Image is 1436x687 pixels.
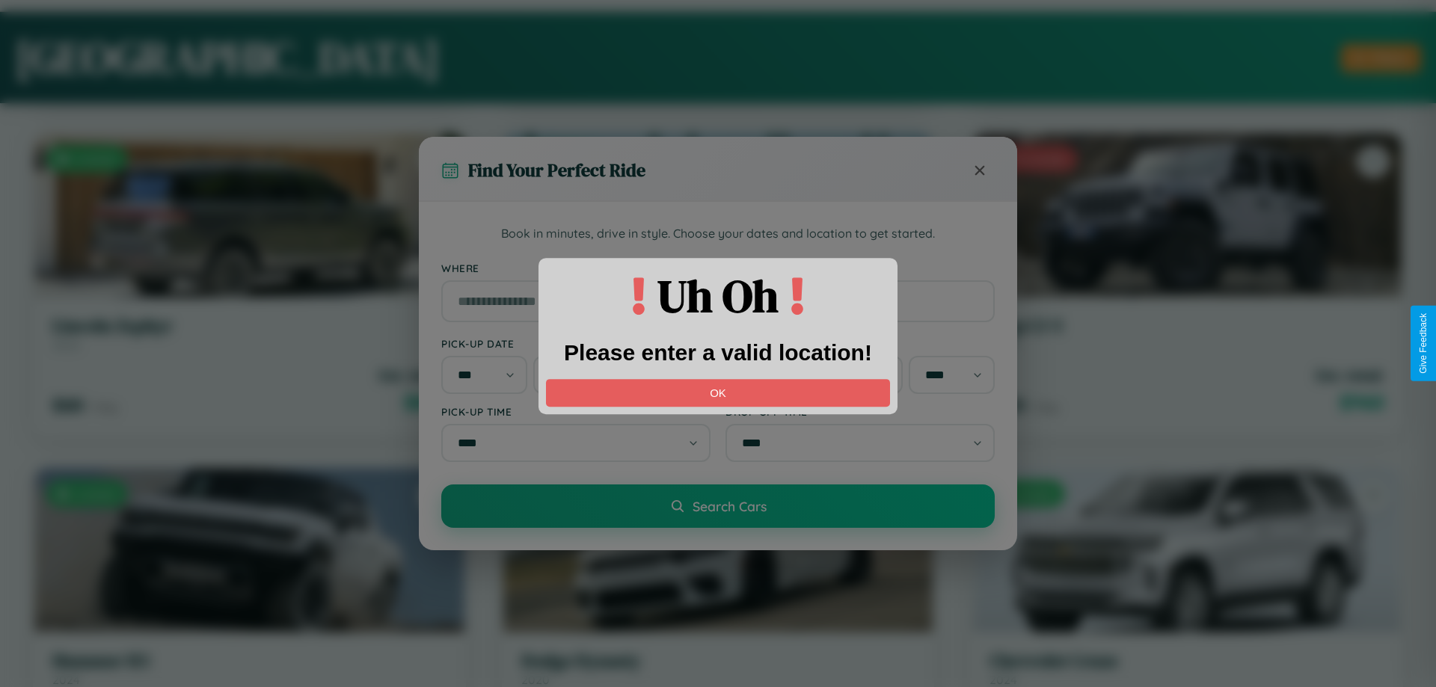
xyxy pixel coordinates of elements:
[441,337,711,350] label: Pick-up Date
[441,224,995,244] p: Book in minutes, drive in style. Choose your dates and location to get started.
[441,262,995,274] label: Where
[468,158,645,182] h3: Find Your Perfect Ride
[725,405,995,418] label: Drop-off Time
[441,405,711,418] label: Pick-up Time
[693,498,767,514] span: Search Cars
[725,337,995,350] label: Drop-off Date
